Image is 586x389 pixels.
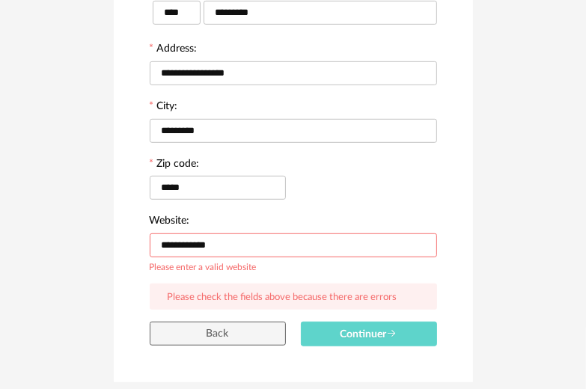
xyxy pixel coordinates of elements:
label: City: [150,101,178,114]
span: Continuer [341,329,397,340]
span: Back [207,328,229,339]
label: Website: [150,215,190,229]
label: Address: [150,43,198,57]
label: Zip code: [150,159,200,172]
div: Please enter a valid website [150,260,257,272]
span: Please check the fields above because there are errors [168,292,397,302]
button: Back [150,322,286,346]
button: Continuer [301,322,437,346]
